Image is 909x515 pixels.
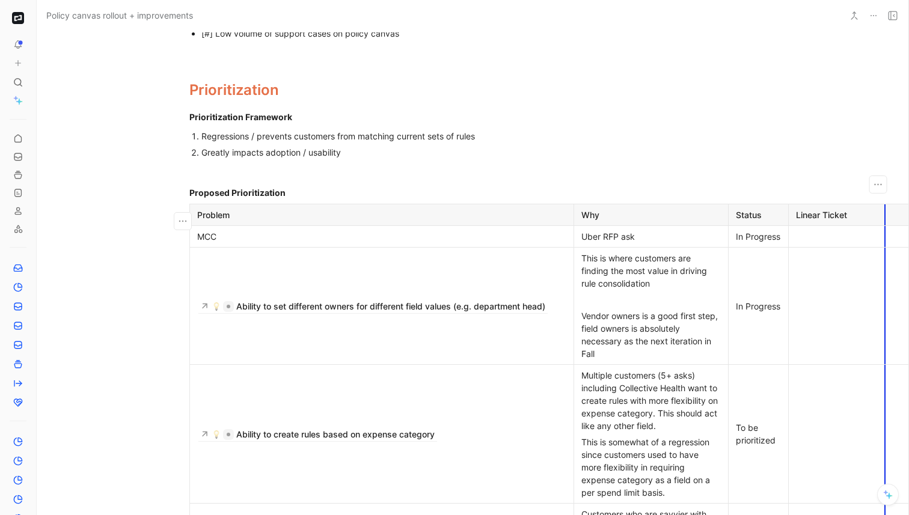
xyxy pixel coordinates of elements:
[581,252,721,290] div: This is where customers are finding the most value in driving rule consolidation
[10,10,26,26] button: Brex
[197,230,566,243] div: MCC
[236,299,545,314] div: Ability to set different owners for different field values (e.g. department head)
[189,112,292,122] strong: Prioritization Framework
[201,130,605,142] div: Regressions / prevents customers from matching current sets of rules
[189,81,279,99] span: Prioritization
[581,209,721,221] div: Why
[12,12,24,24] img: Brex
[581,230,721,243] div: Uber RFP ask
[46,8,193,23] span: Policy canvas rollout + improvements
[197,299,549,314] a: 💡Ability to set different owners for different field values (e.g. department head)
[197,209,566,221] div: Problem
[212,302,221,311] img: 💡
[736,209,781,221] div: Status
[236,427,435,442] div: Ability to create rules based on expense category
[201,27,605,40] div: [#] Low volume of support cases on policy canvas
[736,300,781,312] div: In Progress
[581,369,721,432] div: Multiple customers (5+ asks) including Collective Health want to create rules with more flexibili...
[201,146,605,159] div: Greatly impacts adoption / usability
[736,421,781,446] div: To be prioritized
[796,209,878,221] div: Linear Ticket
[197,427,438,442] a: 💡Ability to create rules based on expense category
[581,436,721,499] div: This is somewhat of a regression since customers used to have more flexibility in requiring expen...
[581,309,721,360] div: Vendor owners is a good first step, field owners is absolutely necessary as the next iteration in...
[212,430,221,439] img: 💡
[189,187,286,198] strong: Proposed Prioritization
[736,230,781,243] div: In Progress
